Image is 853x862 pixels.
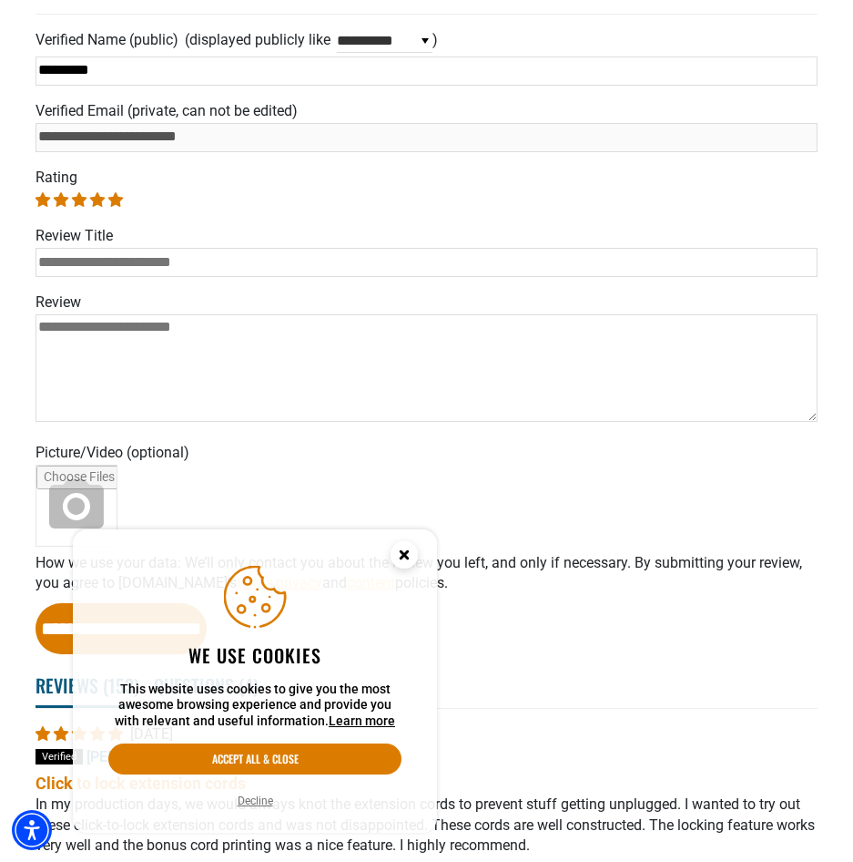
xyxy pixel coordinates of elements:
a: 5 stars [108,192,123,207]
button: Accept all & close [108,744,401,775]
div: Accessibility Menu [12,810,52,850]
a: This website uses cookies to give you the most awesome browsing experience and provide you with r... [329,713,395,728]
a: 1 star [36,192,54,207]
aside: Cookie Consent [73,529,437,834]
span: Reviews ( ) [36,665,139,708]
label: Verified Name (public) [36,33,178,47]
input: Choose a review picture (optional) [36,465,117,547]
input: Review Title [36,248,817,277]
span: 5 star review [36,725,127,743]
button: Decline [232,792,279,810]
label: Verified Email (private, can not be edited) [36,104,817,118]
h2: We use cookies [108,643,401,667]
a: 4 stars [90,192,108,207]
a: 3 stars [72,192,90,207]
label: Review Title [36,229,113,243]
input: Email [36,123,817,152]
b: Click to lock extension cords [36,772,817,795]
textarea: Review [36,314,817,422]
input: Name [36,56,817,86]
label: Review [36,295,81,310]
a: 2 stars [54,192,72,207]
span: ( ) [185,31,438,48]
p: This website uses cookies to give you the most awesome browsing experience and provide you with r... [108,682,401,730]
label: displayed publicly like [189,33,330,47]
p: In my production days, we would always knot the extension cords to prevent stuff getting unplugge... [36,795,817,856]
p: How we use your data: We’ll only contact you about the review you left, and only if necessary. By... [36,553,817,594]
button: Close this option [371,529,437,586]
div: Rating [36,170,817,210]
label: Rating [36,170,817,185]
label: Picture/Video (optional) [36,446,817,460]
